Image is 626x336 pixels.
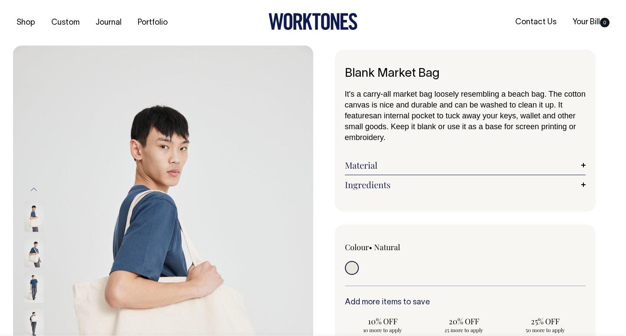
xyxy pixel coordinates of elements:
span: • [369,242,372,252]
span: an internal pocket to tuck away your keys, wallet and other small goods. Keep it blank or use it ... [345,111,576,142]
a: Custom [48,16,83,30]
a: Material [345,160,586,170]
span: 50 more to apply [511,326,579,333]
a: Shop [13,16,39,30]
label: Natural [374,242,400,252]
button: Previous [27,179,40,199]
span: 0 [600,18,609,27]
a: Contact Us [512,15,560,29]
span: 10 more to apply [349,326,417,333]
img: natural [24,237,44,267]
h6: Add more items to save [345,298,586,307]
input: 25% OFF 50 more to apply [507,313,583,336]
a: Ingredients [345,179,586,190]
span: 25 more to apply [430,326,497,333]
a: Portfolio [134,16,171,30]
span: 10% OFF [349,316,417,326]
a: Your Bill0 [569,15,613,29]
span: 20% OFF [430,316,497,326]
a: Journal [92,16,125,30]
span: 25% OFF [511,316,579,326]
div: Colour [345,242,441,252]
img: natural [24,273,44,303]
h1: Blank Market Bag [345,67,586,81]
span: t features [345,101,563,120]
span: It's a carry-all market bag loosely resembling a beach bag. The cotton canvas is nice and durable... [345,90,586,109]
img: natural [24,202,44,232]
input: 10% OFF 10 more to apply [345,313,421,336]
input: 20% OFF 25 more to apply [426,313,502,336]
